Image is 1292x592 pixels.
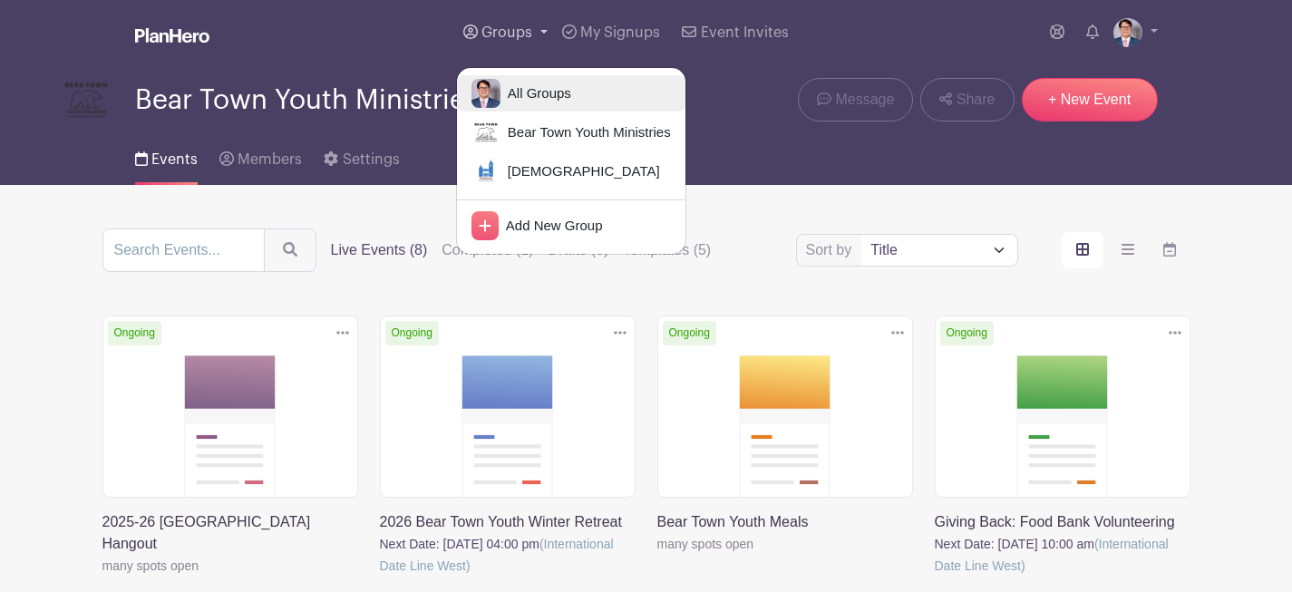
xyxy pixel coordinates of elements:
span: Event Invites [701,25,789,40]
a: Add New Group [457,208,685,244]
a: Bear Town Youth Ministries [457,114,685,150]
a: Members [219,127,302,185]
div: Groups [456,67,686,255]
a: Events [135,127,198,185]
label: Completed (1) [442,239,533,261]
span: Add New Group [499,216,603,237]
img: CUMC%20DRAFT%20LOGO.png [471,157,500,186]
img: logo_white-6c42ec7e38ccf1d336a20a19083b03d10ae64f83f12c07503d8b9e83406b4c7d.svg [135,28,209,43]
span: All Groups [500,83,571,104]
a: + New Event [1022,78,1158,121]
div: order and view [1062,232,1190,268]
span: My Signups [580,25,660,40]
div: filters [331,239,712,261]
span: Groups [481,25,532,40]
span: Settings [343,152,400,167]
span: Message [835,89,894,111]
label: Sort by [806,239,858,261]
span: Bear Town Youth Ministries [500,122,671,143]
a: Message [798,78,913,121]
span: Bear Town Youth Ministries [135,85,478,115]
span: Events [151,152,198,167]
label: Live Events (8) [331,239,428,261]
input: Search Events... [102,228,265,272]
a: [DEMOGRAPHIC_DATA] [457,153,685,189]
a: Settings [324,127,399,185]
img: T.%20Moore%20Headshot%202024.jpg [1113,18,1142,47]
img: Bear%20Town%20Youth%20Ministries%20Logo.png [471,118,500,147]
img: T.%20Moore%20Headshot%202024.jpg [471,79,500,108]
span: Share [957,89,996,111]
a: Share [920,78,1014,121]
span: Members [238,152,302,167]
img: Bear%20Town%20Youth%20Ministries%20Logo.png [59,73,113,127]
a: All Groups [457,75,685,112]
span: [DEMOGRAPHIC_DATA] [500,161,660,182]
